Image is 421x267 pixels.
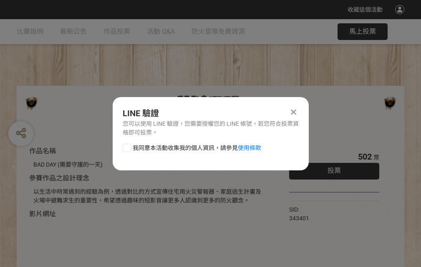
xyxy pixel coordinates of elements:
span: 防火宣導免費資源 [192,27,245,35]
span: SID: 343401 [289,206,309,222]
div: BAD DAY (需要守護的一天) [33,160,264,169]
a: 防火宣導免費資源 [192,19,245,44]
a: 使用條款 [238,145,261,151]
span: 投票 [328,167,341,175]
span: 票 [373,154,379,161]
span: 活動 Q&A [147,27,175,35]
iframe: Facebook Share [311,205,353,214]
span: 作品投票 [103,27,130,35]
a: 最新公告 [60,19,87,44]
div: 您可以使用 LINE 驗證，您需要授權您的 LINE 帳號，若您符合投票資格即可投票。 [123,120,299,137]
span: 影片網址 [29,210,56,218]
a: 活動 Q&A [147,19,175,44]
span: 最新公告 [60,27,87,35]
div: 以生活中時常遇到的經驗為例，透過對比的方式宣傳住宅用火災警報器、家庭逃生計畫及火場中避難求生的重要性，希望透過趣味的短影音讓更多人認識到更多的防火觀念。 [33,187,264,205]
button: 馬上投票 [338,23,388,40]
a: 比賽說明 [17,19,43,44]
span: 馬上投票 [349,27,376,35]
span: 作品名稱 [29,147,56,155]
div: LINE 驗證 [123,107,299,120]
span: 參賽作品之設計理念 [29,174,89,182]
span: 502 [358,152,372,162]
span: 我同意本活動收集我的個人資訊，請參見 [133,144,261,152]
span: 收藏這個活動 [348,6,383,13]
a: 作品投票 [103,19,130,44]
span: 比賽說明 [17,27,43,35]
